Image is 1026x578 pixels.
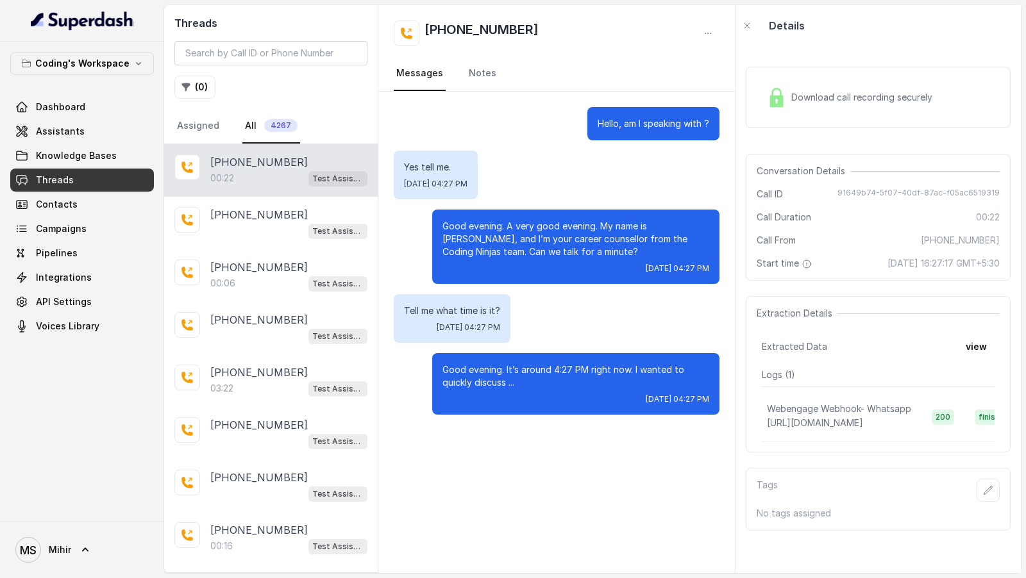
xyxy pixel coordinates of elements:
p: Tell me what time is it? [404,304,500,317]
button: (0) [174,76,215,99]
a: Knowledge Bases [10,144,154,167]
p: [PHONE_NUMBER] [210,207,308,222]
span: 91649b74-5f07-40df-87ac-f05ac6519319 [837,188,1000,201]
span: [URL][DOMAIN_NAME] [767,417,863,428]
a: Mihir [10,532,154,568]
h2: [PHONE_NUMBER] [425,21,539,46]
input: Search by Call ID or Phone Number [174,41,367,65]
p: Test Assistant-3 [312,277,364,290]
p: Test Assistant-3 [312,330,364,343]
p: Logs ( 1 ) [762,368,995,381]
a: Assigned [174,109,222,144]
span: Knowledge Bases [36,149,117,162]
a: Voices Library [10,315,154,338]
p: Webengage Webhook- Whatsapp [767,402,911,415]
text: MS [20,543,37,557]
a: Notes [466,56,499,91]
span: Assistants [36,125,85,138]
a: All4267 [242,109,300,144]
span: [DATE] 04:27 PM [437,322,500,333]
span: Mihir [49,543,71,556]
a: Contacts [10,193,154,216]
p: 03:22 [210,382,233,395]
span: 4267 [264,119,298,132]
span: Threads [36,174,74,186]
span: [DATE] 04:27 PM [646,394,709,404]
span: Integrations [36,271,92,284]
a: API Settings [10,290,154,313]
p: Test Assistant- 2 [312,172,364,185]
p: Good evening. It’s around 4:27 PM right now. I wanted to quickly discuss ... [442,363,709,389]
span: Pipelines [36,247,78,260]
span: Voices Library [36,320,99,333]
button: view [958,335,995,358]
p: [PHONE_NUMBER] [210,260,308,275]
span: Call ID [757,188,783,201]
span: Contacts [36,198,78,211]
p: [PHONE_NUMBER] [210,470,308,485]
p: 00:16 [210,540,233,552]
span: [DATE] 16:27:17 GMT+5:30 [887,257,1000,270]
p: Coding's Workspace [35,56,130,71]
span: Start time [757,257,814,270]
span: Conversation Details [757,165,850,178]
span: Call From [757,234,796,247]
a: Threads [10,169,154,192]
p: [PHONE_NUMBER] [210,154,308,170]
nav: Tabs [394,56,719,91]
p: Hello, am I speaking with ? [598,117,709,130]
a: Pipelines [10,242,154,265]
span: Dashboard [36,101,85,113]
p: No tags assigned [757,507,1000,520]
nav: Tabs [174,109,367,144]
p: Test Assistant-3 [312,435,364,448]
p: Yes tell me. [404,161,467,174]
button: Coding's Workspace [10,52,154,75]
span: Extraction Details [757,307,837,320]
p: Tags [757,479,778,502]
a: Integrations [10,266,154,289]
p: [PHONE_NUMBER] [210,522,308,538]
img: Lock Icon [767,88,786,107]
span: Campaigns [36,222,87,235]
p: [PHONE_NUMBER] [210,417,308,433]
span: 00:22 [976,211,1000,224]
span: finished [975,409,1013,425]
a: Assistants [10,120,154,143]
p: [PHONE_NUMBER] [210,312,308,327]
span: 200 [932,409,954,425]
p: Good evening. A very good evening. My name is [PERSON_NAME], and I’m your career counsellor from ... [442,220,709,258]
span: API Settings [36,295,92,308]
p: Test Assistant- 2 [312,225,364,238]
a: Campaigns [10,217,154,240]
img: light.svg [31,10,134,31]
span: [PHONE_NUMBER] [921,234,1000,247]
p: Test Assistant-3 [312,488,364,500]
p: Test Assistant-3 [312,540,364,553]
span: Download call recording securely [791,91,938,104]
span: [DATE] 04:27 PM [646,263,709,274]
a: Messages [394,56,446,91]
p: Details [769,18,805,33]
h2: Threads [174,15,367,31]
span: [DATE] 04:27 PM [404,179,467,189]
p: Test Assistant-3 [312,383,364,395]
span: Call Duration [757,211,811,224]
p: 00:06 [210,277,235,290]
a: Dashboard [10,95,154,119]
p: [PHONE_NUMBER] [210,365,308,380]
span: Extracted Data [762,340,827,353]
p: 00:22 [210,172,234,185]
